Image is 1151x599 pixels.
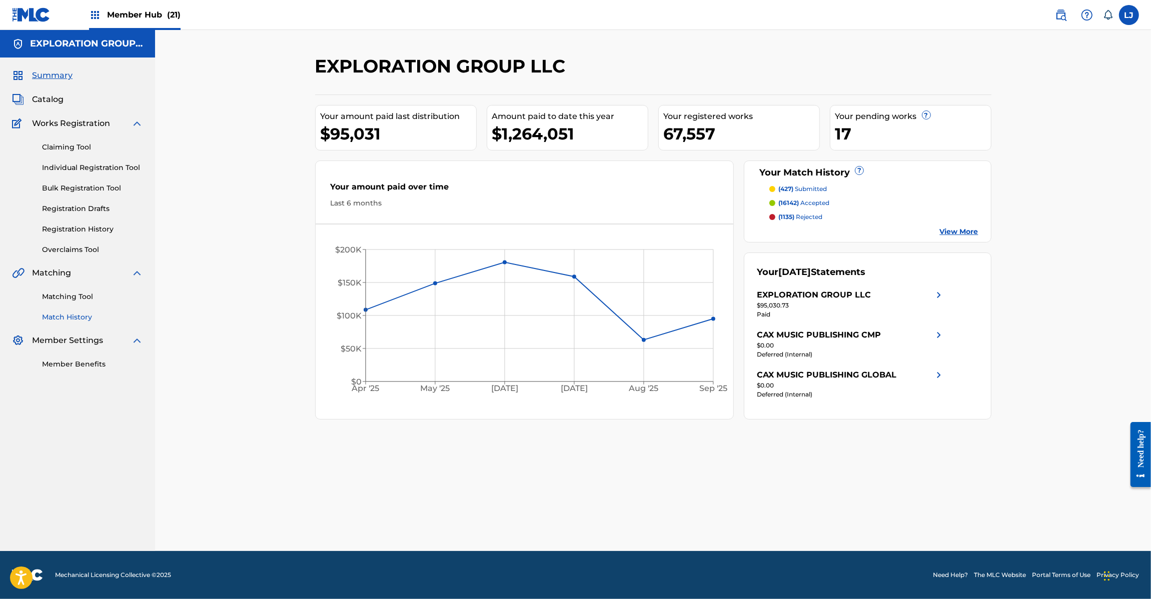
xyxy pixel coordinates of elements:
tspan: May '25 [420,383,450,393]
span: Works Registration [32,117,110,129]
div: Notifications [1103,10,1113,20]
img: Matching [12,267,25,279]
img: right chevron icon [933,329,945,341]
span: Mechanical Licensing Collective © 2025 [55,570,171,579]
img: expand [131,117,143,129]
a: Individual Registration Tool [42,162,143,173]
iframe: Resource Center [1123,414,1151,495]
img: search [1055,9,1067,21]
img: Member Settings [12,334,24,346]
a: View More [940,226,978,237]
div: 17 [835,122,991,145]
a: Registration History [42,224,143,234]
tspan: $100K [337,311,362,320]
div: Drag [1104,561,1110,591]
span: Matching [32,267,71,279]
div: Last 6 months [331,198,719,208]
span: (16142) [778,199,799,206]
iframe: Chat Widget [1101,551,1151,599]
a: Bulk Registration Tool [42,183,143,193]
div: Paid [757,310,945,319]
a: CatalogCatalog [12,93,64,105]
tspan: $0 [351,377,362,386]
img: right chevron icon [933,289,945,301]
a: Public Search [1051,5,1071,25]
img: Accounts [12,38,24,50]
span: Catalog [32,93,64,105]
a: (1135) rejected [769,212,978,221]
span: (427) [778,185,793,192]
tspan: Sep '25 [699,383,727,393]
tspan: Apr '25 [351,383,379,393]
img: Catalog [12,93,24,105]
div: Your Match History [757,166,978,179]
div: Deferred (Internal) [757,350,945,359]
div: Your amount paid over time [331,181,719,198]
div: CAX MUSIC PUBLISHING CMP [757,329,881,341]
a: Claiming Tool [42,142,143,152]
div: Your Statements [757,265,865,279]
tspan: $150K [338,278,362,287]
a: CAX MUSIC PUBLISHING GLOBALright chevron icon$0.00Deferred (Internal) [757,369,945,399]
h2: EXPLORATION GROUP LLC [315,55,571,77]
span: ? [922,111,930,119]
h5: EXPLORATION GROUP LLC [30,38,143,49]
img: help [1081,9,1093,21]
p: accepted [778,198,829,207]
div: Your pending works [835,110,991,122]
span: Summary [32,69,73,81]
span: [DATE] [778,266,811,277]
a: Privacy Policy [1096,570,1139,579]
div: 67,557 [664,122,819,145]
div: Your registered works [664,110,819,122]
a: Need Help? [933,570,968,579]
a: The MLC Website [974,570,1026,579]
tspan: [DATE] [561,383,588,393]
div: $95,031 [321,122,476,145]
span: ? [855,166,863,174]
a: SummarySummary [12,69,73,81]
div: $1,264,051 [492,122,648,145]
img: Top Rightsholders [89,9,101,21]
span: Member Settings [32,334,103,346]
p: submitted [778,184,827,193]
div: CAX MUSIC PUBLISHING GLOBAL [757,369,896,381]
a: (16142) accepted [769,198,978,207]
tspan: $200K [335,245,362,254]
img: expand [131,267,143,279]
div: User Menu [1119,5,1139,25]
tspan: $50K [341,344,362,353]
img: expand [131,334,143,346]
span: (1135) [778,213,794,220]
img: logo [12,569,43,581]
img: right chevron icon [933,369,945,381]
a: Overclaims Tool [42,244,143,255]
div: $0.00 [757,341,945,350]
p: rejected [778,212,822,221]
div: Deferred (Internal) [757,390,945,399]
img: MLC Logo [12,7,51,22]
a: Match History [42,312,143,322]
img: Summary [12,69,24,81]
span: (21) [167,10,181,19]
a: Member Benefits [42,359,143,369]
tspan: Aug '25 [628,383,658,393]
div: Your amount paid last distribution [321,110,476,122]
a: CAX MUSIC PUBLISHING CMPright chevron icon$0.00Deferred (Internal) [757,329,945,359]
div: Amount paid to date this year [492,110,648,122]
img: Works Registration [12,117,25,129]
tspan: [DATE] [491,383,518,393]
div: $95,030.73 [757,301,945,310]
div: Help [1077,5,1097,25]
a: Registration Drafts [42,203,143,214]
a: Portal Terms of Use [1032,570,1090,579]
a: (427) submitted [769,184,978,193]
div: $0.00 [757,381,945,390]
span: Member Hub [107,9,181,20]
a: Matching Tool [42,291,143,302]
a: EXPLORATION GROUP LLCright chevron icon$95,030.73Paid [757,289,945,319]
div: EXPLORATION GROUP LLC [757,289,871,301]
